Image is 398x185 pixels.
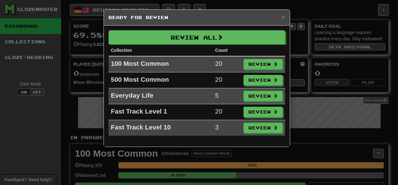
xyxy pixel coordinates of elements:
[109,14,285,21] h5: Ready for Review
[213,104,241,120] td: 20
[213,45,241,56] th: Count
[109,88,213,104] td: Everyday Life
[213,72,241,88] td: 20
[213,88,241,104] td: 5
[243,75,283,85] button: Review
[109,104,213,120] td: Fast Track Level 1
[243,59,283,70] button: Review
[109,45,213,56] th: Collection
[109,56,213,72] td: 100 Most Common
[213,120,241,136] td: 3
[281,13,285,21] span: ×
[243,107,283,117] button: Review
[213,56,241,72] td: 20
[243,123,283,133] button: Review
[243,91,283,101] button: Review
[109,30,285,45] button: Review All
[109,72,213,88] td: 500 Most Common
[281,14,285,20] button: Close
[109,120,213,136] td: Fast Track Level 10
